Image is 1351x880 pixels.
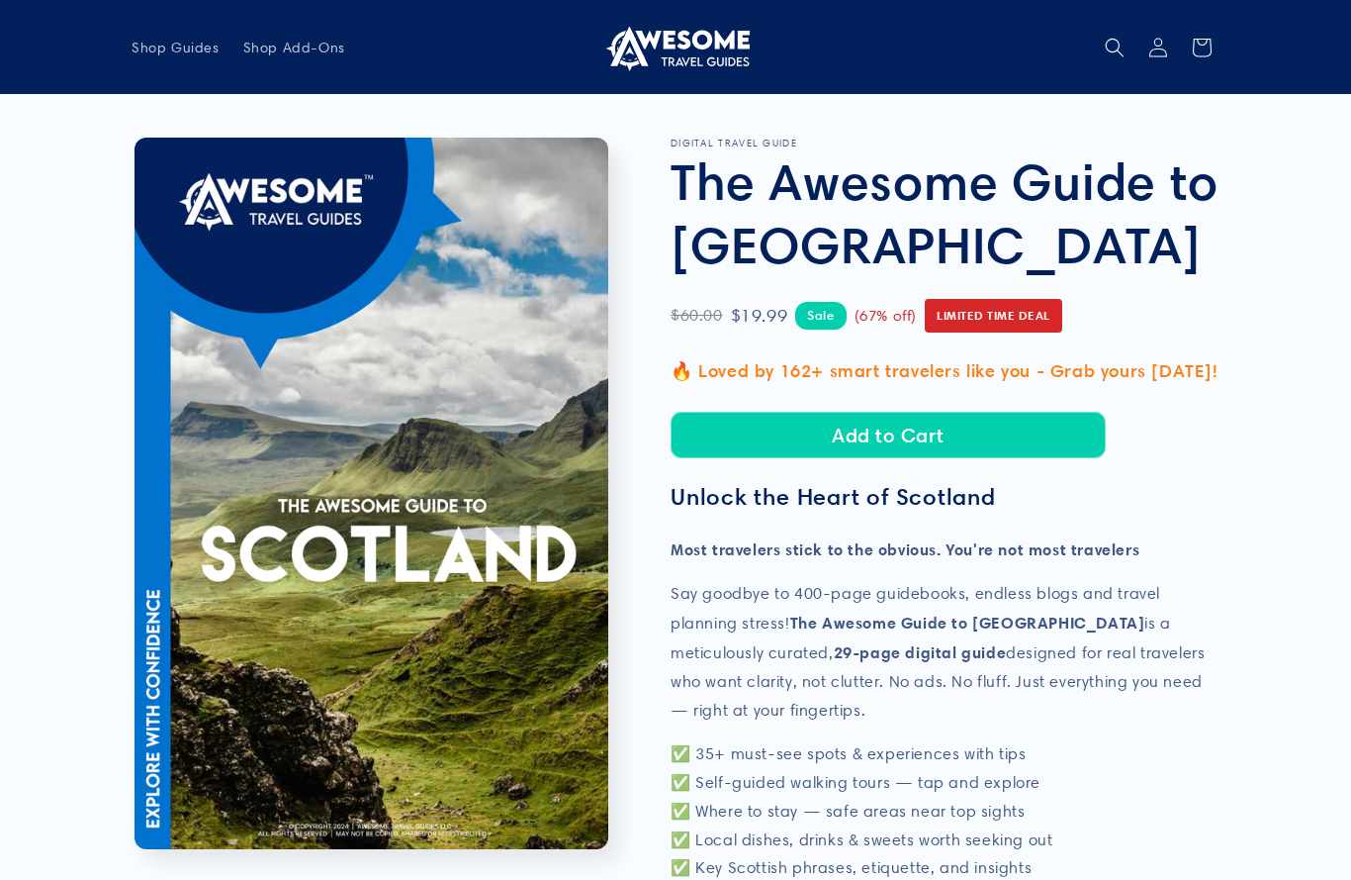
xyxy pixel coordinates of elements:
p: Say goodbye to 400-page guidebooks, endless blogs and travel planning stress! is a meticulously c... [671,580,1219,725]
span: Shop Guides [132,39,220,56]
a: Awesome Travel Guides [594,16,758,78]
img: Awesome Travel Guides [601,24,750,71]
span: Shop Add-Ons [243,39,345,56]
a: Shop Guides [120,27,231,68]
p: DIGITAL TRAVEL GUIDE [671,138,1219,149]
a: Shop Add-Ons [231,27,357,68]
span: $60.00 [671,302,723,331]
span: Limited Time Deal [925,299,1062,333]
strong: Most travelers stick to the obvious. You're not most travelers [671,539,1139,559]
summary: Search [1093,26,1136,69]
span: $19.99 [731,300,788,332]
strong: 29-page digital guide [834,642,1007,662]
span: Sale [795,302,846,329]
h1: The Awesome Guide to [GEOGRAPHIC_DATA] [671,149,1219,276]
p: 🔥 Loved by 162+ smart travelers like you - Grab yours [DATE]! [671,355,1219,387]
span: (67% off) [855,303,917,330]
button: Add to Cart [671,412,1106,458]
h3: Unlock the Heart of Scotland [671,483,1219,512]
strong: The Awesome Guide to [GEOGRAPHIC_DATA] [790,613,1145,633]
